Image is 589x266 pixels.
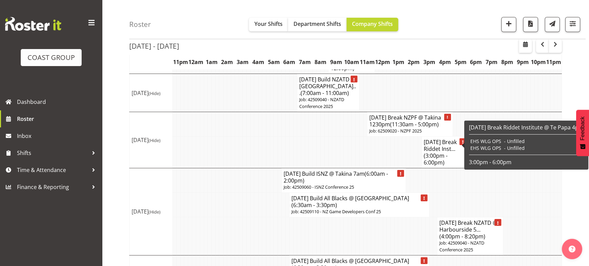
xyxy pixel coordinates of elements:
th: 6pm [468,54,484,70]
button: Select a specific date within the roster. [519,39,532,53]
p: Job: 42509040 - NZATD Conference 2025 [299,96,357,109]
button: Department Shifts [288,18,347,31]
div: COAST GROUP [28,52,75,63]
th: 7am [297,54,313,70]
h4: [DATE] Break NZATD @ Harbourside 5... [439,219,501,240]
h4: [DATE] Build NZATD @ [GEOGRAPHIC_DATA]... [299,76,357,96]
td: [DATE] [130,112,173,168]
span: - Unfilled [504,138,525,144]
td: EHS WLG OPS [469,138,503,145]
img: help-xxl-2.png [569,246,575,252]
span: Finance & Reporting [17,182,88,192]
th: 6am [282,54,297,70]
span: Roster [17,114,99,124]
h2: [DATE] - [DATE] [129,42,179,50]
th: 12pm [375,54,390,70]
th: 10pm [531,54,546,70]
span: Feedback [579,116,586,140]
th: 3pm [422,54,437,70]
th: 12am [188,54,204,70]
th: 7pm [484,54,500,70]
span: (7:00am - 11:00am) [301,89,349,97]
p: Job: 62509020 - NZPF 2025 [369,128,451,134]
button: Filter Shifts [565,17,580,32]
th: 4am [250,54,266,70]
td: EHS WLG OPS [469,145,503,152]
th: 11pm [546,54,562,70]
button: Company Shifts [347,18,398,31]
p: Job: 42509110 - NZ Game Developers Conf 25 [291,208,427,215]
span: Department Shifts [293,20,341,28]
span: Time & Attendance [17,165,88,175]
th: 8pm [499,54,515,70]
th: 2am [219,54,235,70]
td: [DATE] [130,168,173,255]
th: 10am [344,54,359,70]
button: Download a PDF of the roster according to the set date range. [523,17,538,32]
span: (Hide) [149,209,161,215]
h6: [DATE] Break Riddet Institute @ Te Papa 4pm [469,124,584,131]
button: Your Shifts [249,18,288,31]
th: 1pm [390,54,406,70]
span: (6:00am - 2:00pm) [284,170,388,184]
h4: [DATE] Build All Blacks @ [GEOGRAPHIC_DATA] [291,195,427,208]
th: 3am [235,54,251,70]
span: (11:30am - 5:00pm) [390,121,439,128]
th: 9pm [515,54,531,70]
img: Rosterit website logo [5,17,61,31]
th: 11am [359,54,375,70]
span: Shifts [17,148,88,158]
h4: [DATE] Break NZPF @ Takina 1230pm [369,114,451,128]
h4: [DATE] Build ISNZ @ Takina 7am [284,170,404,184]
th: 11pm [173,54,188,70]
span: (4:00pm - 8:20pm) [439,233,485,240]
span: Company Shifts [352,20,393,28]
span: (Hide) [149,90,161,96]
h4: Roster [129,20,151,28]
p: 3:00pm - 6:00pm [469,158,584,166]
th: 5am [266,54,282,70]
th: 9am [328,54,344,70]
span: (6:30am - 3:30pm) [291,201,337,209]
span: (Hide) [149,137,161,143]
th: 1am [204,54,219,70]
span: - Unfilled [504,145,525,151]
button: Feedback - Show survey [576,110,589,156]
button: Add a new shift [501,17,516,32]
th: 4pm [437,54,453,70]
h4: [DATE] Build Riddet Inst... [331,44,373,72]
td: [DATE] [130,74,173,112]
span: Dashboard [17,97,99,107]
button: Send a list of all shifts for the selected filtered period to all rostered employees. [545,17,560,32]
span: Inbox [17,131,99,141]
p: Job: 42509040 - NZATD Conference 2025 [439,240,501,253]
p: Job: 42509060 - ISNZ Conference 25 [284,184,404,190]
th: 5pm [453,54,468,70]
h4: [DATE] Break Riddet Inst... [424,139,466,166]
th: 8am [313,54,328,70]
span: Your Shifts [254,20,283,28]
span: (3:00pm - 6:00pm) [424,152,448,166]
th: 2pm [406,54,422,70]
